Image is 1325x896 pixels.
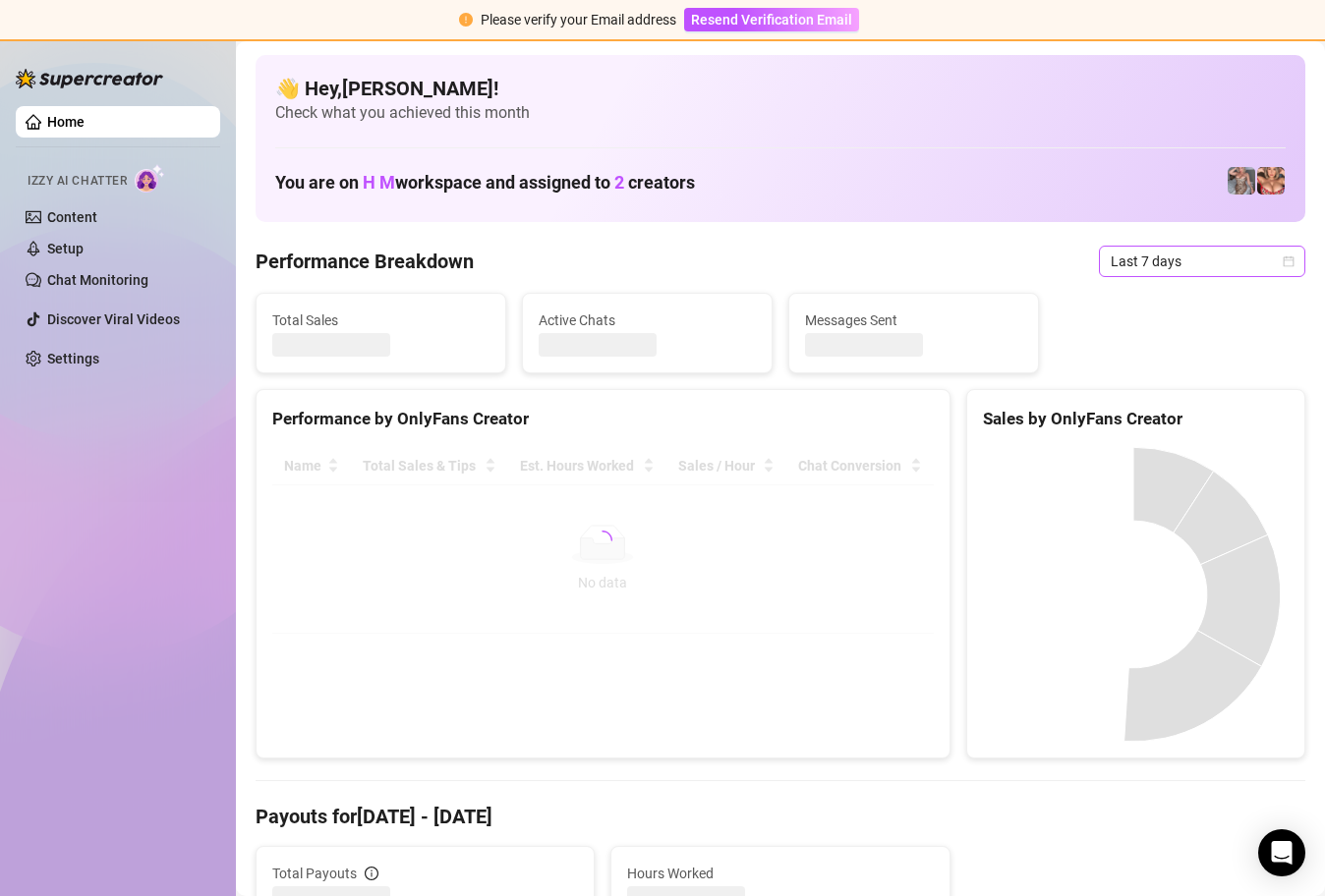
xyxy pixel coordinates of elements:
a: Chat Monitoring [47,272,148,288]
div: Performance by OnlyFans Creator [272,406,934,432]
span: info-circle [365,867,378,880]
h4: Payouts for [DATE] - [DATE] [256,803,1305,830]
img: pennylondon [1257,167,1285,195]
span: Last 7 days [1111,247,1294,276]
span: Resend Verification Email [691,12,852,28]
span: Active Chats [539,309,756,331]
div: Sales by OnlyFans Creator [983,406,1289,432]
a: Setup [47,241,84,256]
div: Please verify your Email address [481,9,676,30]
button: Resend Verification Email [684,8,859,31]
span: Total Sales [272,309,490,331]
a: Discover Viral Videos [47,311,180,327]
span: loading [591,529,614,552]
a: Settings [47,351,99,366]
span: Messages Sent [805,309,1022,331]
span: Total Payouts [272,863,357,884]
a: Content [47,209,97,225]
h1: You are on workspace and assigned to creators [275,172,695,194]
a: Home [47,114,85,130]
img: AI Chatter [135,164,165,193]
div: Open Intercom Messenger [1258,829,1305,876]
h4: Performance Breakdown [256,248,474,275]
span: calendar [1283,255,1295,267]
img: pennylondonvip [1228,167,1255,195]
img: logo-BBDzfeDw.svg [16,69,163,88]
span: exclamation-circle [459,13,473,27]
span: H M [363,172,395,193]
span: 2 [614,172,624,193]
span: Check what you achieved this month [275,102,1286,124]
span: Izzy AI Chatter [28,172,127,191]
h4: 👋 Hey, [PERSON_NAME] ! [275,75,1286,102]
span: Hours Worked [627,863,933,884]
